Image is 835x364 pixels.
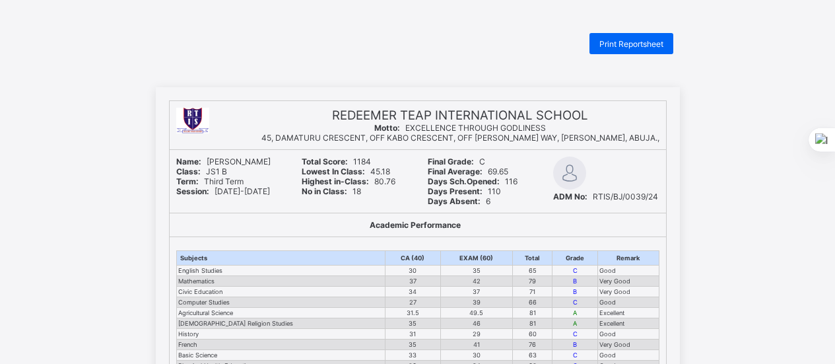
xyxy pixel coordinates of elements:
td: 76 [513,340,552,350]
b: Academic Performance [370,220,461,230]
td: B [552,276,598,287]
td: 31 [385,329,440,340]
td: 35 [440,266,513,276]
td: Good [598,297,659,308]
td: 27 [385,297,440,308]
span: 45, DAMATURU CRESCENT, OFF KABO CRESCENT, OFF [PERSON_NAME] WAY, [PERSON_NAME], ABUJA., [261,133,659,143]
td: Very Good [598,340,659,350]
td: Good [598,266,659,276]
td: French [176,340,385,350]
td: 81 [513,318,552,329]
td: 35 [385,340,440,350]
td: 37 [440,287,513,297]
span: 6 [428,196,490,206]
td: 31.5 [385,308,440,318]
b: Total Score: [302,157,348,166]
td: 41 [440,340,513,350]
b: Days Sch.Opened: [428,176,500,186]
td: C [552,329,598,340]
b: Lowest In Class: [302,166,365,176]
td: Good [598,329,659,340]
td: 49.5 [440,308,513,318]
span: REDEEMER TEAP INTERNATIONAL SCHOOL [332,108,588,123]
b: Session: [176,186,209,196]
b: Class: [176,166,201,176]
b: Final Average: [428,166,483,176]
b: No in Class: [302,186,347,196]
span: 1184 [302,157,371,166]
th: Total [513,251,552,266]
th: CA (40) [385,251,440,266]
span: [DATE]-[DATE] [176,186,270,196]
b: Highest in-Class: [302,176,369,186]
td: 42 [440,276,513,287]
th: Subjects [176,251,385,266]
td: C [552,297,598,308]
span: C [428,157,485,166]
td: B [552,340,598,350]
span: 69.65 [428,166,508,176]
b: Motto: [374,123,400,133]
span: 80.76 [302,176,395,186]
td: Basic Science [176,350,385,361]
td: History [176,329,385,340]
b: Term: [176,176,199,186]
td: Excellent [598,318,659,329]
td: Computer Studies [176,297,385,308]
span: Print Reportsheet [599,39,663,49]
th: EXAM (60) [440,251,513,266]
span: 45.18 [302,166,390,176]
td: [DEMOGRAPHIC_DATA] Religion Studies [176,318,385,329]
td: 60 [513,329,552,340]
span: 116 [428,176,518,186]
td: Very Good [598,287,659,297]
td: 30 [440,350,513,361]
td: Excellent [598,308,659,318]
td: 71 [513,287,552,297]
td: Good [598,350,659,361]
span: 110 [428,186,501,196]
td: 37 [385,276,440,287]
b: Days Absent: [428,196,481,206]
b: Name: [176,157,201,166]
th: Remark [598,251,659,266]
td: A [552,318,598,329]
td: Very Good [598,276,659,287]
span: JS1 B [176,166,227,176]
td: C [552,350,598,361]
span: [PERSON_NAME] [176,157,271,166]
td: 81 [513,308,552,318]
td: B [552,287,598,297]
td: Civic Education [176,287,385,297]
td: 66 [513,297,552,308]
td: English Studies [176,266,385,276]
span: EXCELLENCE THROUGH GODLINESS [374,123,546,133]
td: 35 [385,318,440,329]
th: Grade [552,251,598,266]
td: Agricultural Science [176,308,385,318]
td: 34 [385,287,440,297]
td: Mathematics [176,276,385,287]
span: 18 [302,186,361,196]
td: C [552,266,598,276]
span: RTIS/BJ/0039/24 [553,192,658,201]
span: Third Term [176,176,244,186]
td: 39 [440,297,513,308]
td: 29 [440,329,513,340]
td: 30 [385,266,440,276]
b: ADM No: [553,192,587,201]
b: Days Present: [428,186,483,196]
td: 65 [513,266,552,276]
td: 79 [513,276,552,287]
td: 33 [385,350,440,361]
td: 63 [513,350,552,361]
b: Final Grade: [428,157,474,166]
td: A [552,308,598,318]
td: 46 [440,318,513,329]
